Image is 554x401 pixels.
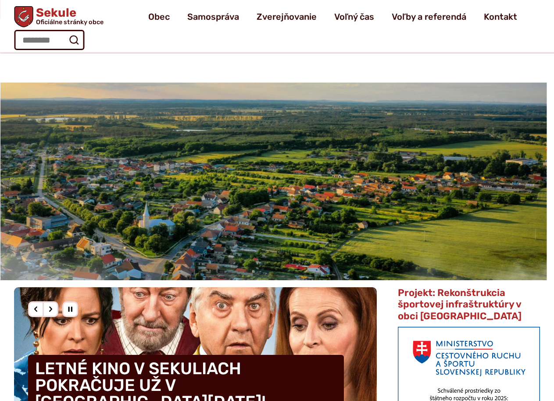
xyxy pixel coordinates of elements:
a: Samospráva [187,4,239,29]
h1: Sekule [33,7,103,25]
span: Oficiálne stránky obce [36,19,104,25]
a: Obec [148,4,170,29]
img: Prejsť na domovskú stránku [14,6,33,27]
a: Voľby a referendá [392,4,466,29]
a: Zverejňovanie [257,4,317,29]
a: Logo Sekule, prejsť na domovskú stránku. [14,6,103,27]
div: Predošlý slajd [28,301,44,317]
div: Pozastaviť pohyb slajdera [62,301,78,317]
a: Voľný čas [334,4,374,29]
div: Nasledujúci slajd [43,301,58,317]
span: Projekt: Rekonštrukcia športovej infraštruktúry v obci [GEOGRAPHIC_DATA] [398,287,522,322]
a: Kontakt [484,4,517,29]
